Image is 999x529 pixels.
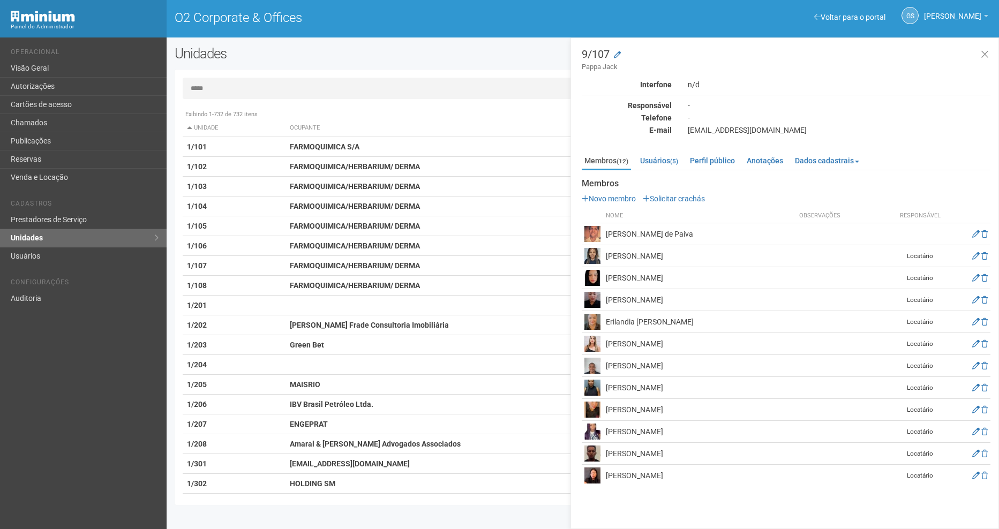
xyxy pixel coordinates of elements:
img: user.png [584,402,600,418]
a: Excluir membro [981,318,988,326]
a: Editar membro [972,339,980,348]
a: Editar membro [972,405,980,414]
div: E-mail [574,125,680,135]
a: Excluir membro [981,471,988,480]
img: user.png [584,248,600,264]
a: Perfil público [687,153,738,169]
li: Operacional [11,48,159,59]
a: Editar membro [972,471,980,480]
td: Locatário [893,311,947,333]
th: Ocupante: activate to sort column ascending [286,119,639,137]
td: Locatário [893,443,947,465]
img: user.png [584,380,600,396]
h2: Unidades [175,46,506,62]
a: Editar membro [972,318,980,326]
a: Solicitar crachás [643,194,705,203]
td: Locatário [893,377,947,399]
strong: Amaral & [PERSON_NAME] Advogados Associados [290,440,461,448]
h1: O2 Corporate & Offices [175,11,575,25]
strong: 1/206 [187,400,207,409]
small: (5) [670,157,678,165]
a: Editar membro [972,230,980,238]
div: Painel do Administrador [11,22,159,32]
td: [PERSON_NAME] [603,399,797,421]
td: [PERSON_NAME] [603,333,797,355]
td: [PERSON_NAME] de Paiva [603,223,797,245]
strong: 1/108 [187,281,207,290]
li: Cadastros [11,200,159,211]
img: user.png [584,336,600,352]
strong: 1/103 [187,182,207,191]
strong: FARMOQUIMICA/HERBARIUM/ DERMA [290,241,420,250]
a: GS [902,7,919,24]
div: - [680,113,998,123]
small: (12) [617,157,628,165]
strong: FARMOQUIMICA/HERBARIUM/ DERMA [290,202,420,210]
a: Excluir membro [981,427,988,436]
a: Editar membro [972,274,980,282]
strong: FARMOQUIMICA/HERBARIUM/ DERMA [290,281,420,290]
strong: HOLDING SM [290,479,335,488]
td: [PERSON_NAME] [603,465,797,487]
a: Excluir membro [981,252,988,260]
strong: 1/301 [187,459,207,468]
td: Locatário [893,355,947,377]
div: Interfone [574,80,680,89]
img: user.png [584,226,600,242]
a: [PERSON_NAME] [924,13,988,22]
div: Telefone [574,113,680,123]
a: Editar membro [972,252,980,260]
div: n/d [680,80,998,89]
td: Locatário [893,399,947,421]
strong: Membros [582,179,990,188]
a: Editar membro [972,361,980,370]
img: Minium [11,11,75,22]
a: Excluir membro [981,405,988,414]
strong: Green Bet [290,341,324,349]
td: [PERSON_NAME] [603,377,797,399]
a: Excluir membro [981,361,988,370]
strong: 1/102 [187,162,207,171]
strong: FARMOQUIMICA/HERBARIUM/ DERMA [290,261,420,270]
a: Editar membro [972,449,980,458]
strong: 1/201 [187,301,207,309]
th: Responsável [893,209,947,223]
img: user.png [584,467,600,483]
strong: 1/208 [187,440,207,448]
td: Locatário [893,245,947,267]
img: user.png [584,270,600,286]
div: - [680,101,998,110]
img: user.png [584,314,600,330]
th: Observações [797,209,893,223]
td: Locatário [893,289,947,311]
td: Locatário [893,333,947,355]
a: Membros(12) [582,153,631,170]
a: Voltar para o portal [814,13,885,21]
td: Locatário [893,465,947,487]
td: [PERSON_NAME] [603,443,797,465]
a: Excluir membro [981,383,988,392]
strong: FARMOQUIMICA/HERBARIUM/ DERMA [290,182,420,191]
img: user.png [584,424,600,440]
a: Usuários(5) [637,153,681,169]
strong: 1/104 [187,202,207,210]
a: Modificar a unidade [614,50,621,61]
div: Exibindo 1-732 de 732 itens [183,110,983,119]
a: Excluir membro [981,339,988,348]
a: Excluir membro [981,274,988,282]
span: Gabriela Souza [924,2,981,20]
td: [PERSON_NAME] [603,421,797,443]
a: Editar membro [972,427,980,436]
strong: 1/203 [187,341,207,349]
div: [EMAIL_ADDRESS][DOMAIN_NAME] [680,125,998,135]
th: Nome [603,209,797,223]
td: [PERSON_NAME] [603,267,797,289]
a: Anotações [744,153,786,169]
li: Configurações [11,278,159,290]
strong: MAISRIO [290,380,320,389]
strong: 1/202 [187,321,207,329]
a: Excluir membro [981,296,988,304]
img: user.png [584,445,600,462]
th: Unidade: activate to sort column descending [183,119,286,137]
td: [PERSON_NAME] [603,355,797,377]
